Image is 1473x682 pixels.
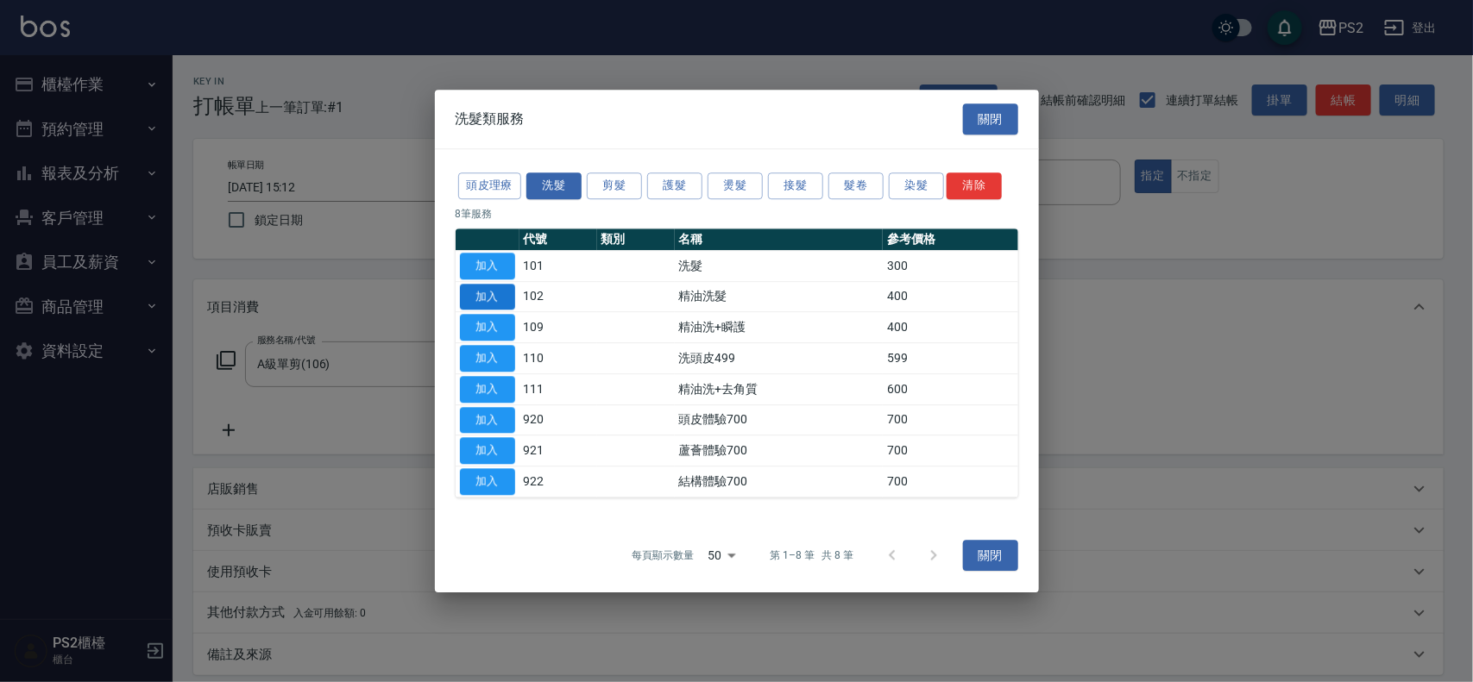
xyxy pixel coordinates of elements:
button: 加入 [460,468,515,495]
p: 每頁顯示數量 [632,547,694,563]
button: 剪髮 [587,172,642,199]
button: 染髮 [889,172,944,199]
td: 599 [883,343,1017,374]
td: 洗髮 [675,251,884,282]
td: 600 [883,374,1017,405]
p: 第 1–8 筆 共 8 筆 [770,547,853,563]
button: 護髮 [647,172,702,199]
button: 關閉 [963,103,1018,135]
td: 400 [883,312,1017,343]
button: 燙髮 [708,172,763,199]
td: 109 [519,312,597,343]
td: 920 [519,404,597,435]
td: 111 [519,374,597,405]
td: 精油洗+瞬護 [675,312,884,343]
th: 代號 [519,228,597,251]
td: 400 [883,281,1017,312]
button: 洗髮 [526,172,582,199]
td: 頭皮體驗700 [675,404,884,435]
td: 700 [883,466,1017,497]
button: 加入 [460,407,515,434]
td: 102 [519,281,597,312]
div: 50 [701,532,742,579]
td: 結構體驗700 [675,466,884,497]
td: 700 [883,404,1017,435]
th: 名稱 [675,228,884,251]
td: 蘆薈體驗700 [675,435,884,466]
p: 8 筆服務 [456,206,1018,222]
button: 加入 [460,253,515,279]
button: 清除 [947,172,1002,199]
td: 精油洗髮 [675,281,884,312]
span: 洗髮類服務 [456,110,525,128]
th: 類別 [597,228,675,251]
td: 300 [883,251,1017,282]
button: 加入 [460,438,515,465]
button: 關閉 [963,540,1018,572]
button: 髮卷 [828,172,884,199]
button: 加入 [460,315,515,341]
td: 921 [519,435,597,466]
button: 加入 [460,376,515,403]
button: 頭皮理療 [458,172,522,199]
button: 加入 [460,284,515,310]
button: 接髮 [768,172,823,199]
td: 洗頭皮499 [675,343,884,374]
th: 參考價格 [883,228,1017,251]
td: 922 [519,466,597,497]
td: 精油洗+去角質 [675,374,884,405]
td: 700 [883,435,1017,466]
button: 加入 [460,345,515,372]
td: 101 [519,251,597,282]
td: 110 [519,343,597,374]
